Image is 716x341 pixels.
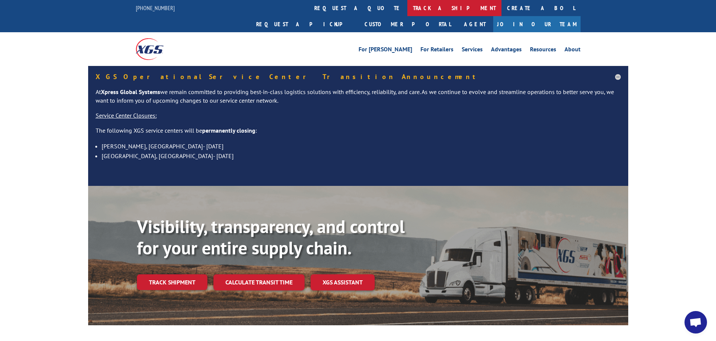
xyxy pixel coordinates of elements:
a: Services [462,46,483,55]
a: About [564,46,581,55]
b: Visibility, transparency, and control for your entire supply chain. [137,215,405,260]
a: For [PERSON_NAME] [359,46,412,55]
h5: XGS Operational Service Center Transition Announcement [96,73,621,80]
a: Customer Portal [359,16,456,32]
a: [PHONE_NUMBER] [136,4,175,12]
a: Calculate transit time [213,274,305,290]
p: The following XGS service centers will be : [96,126,621,141]
li: [PERSON_NAME], [GEOGRAPHIC_DATA]- [DATE] [102,141,621,151]
u: Service Center Closures: [96,112,157,119]
a: Request a pickup [251,16,359,32]
a: Track shipment [137,274,207,290]
a: Resources [530,46,556,55]
a: Agent [456,16,493,32]
a: Join Our Team [493,16,581,32]
strong: Xpress Global Systems [101,88,160,96]
a: Advantages [491,46,522,55]
p: At we remain committed to providing best-in-class logistics solutions with efficiency, reliabilit... [96,88,621,112]
strong: permanently closing [202,127,255,134]
a: XGS ASSISTANT [311,274,375,290]
li: [GEOGRAPHIC_DATA], [GEOGRAPHIC_DATA]- [DATE] [102,151,621,161]
a: Open chat [684,311,707,334]
a: For Retailers [420,46,453,55]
